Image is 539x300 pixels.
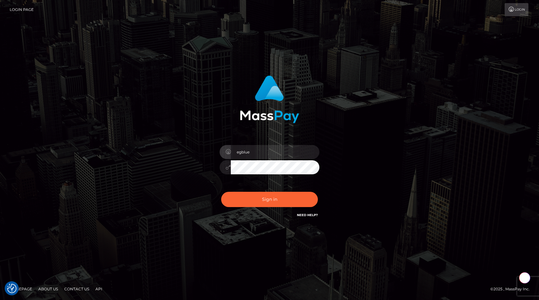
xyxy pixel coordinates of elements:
a: Homepage [7,284,35,294]
img: Revisit consent button [7,284,17,293]
a: Login Page [10,3,34,16]
button: Sign in [221,192,318,207]
a: Need Help? [297,213,318,217]
a: About Us [36,284,61,294]
a: API [93,284,105,294]
button: Consent Preferences [7,284,17,293]
a: Login [505,3,528,16]
input: Username... [231,145,319,159]
img: MassPay Login [240,75,299,123]
div: © 2025 , MassPay Inc. [490,286,534,293]
a: Contact Us [62,284,92,294]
